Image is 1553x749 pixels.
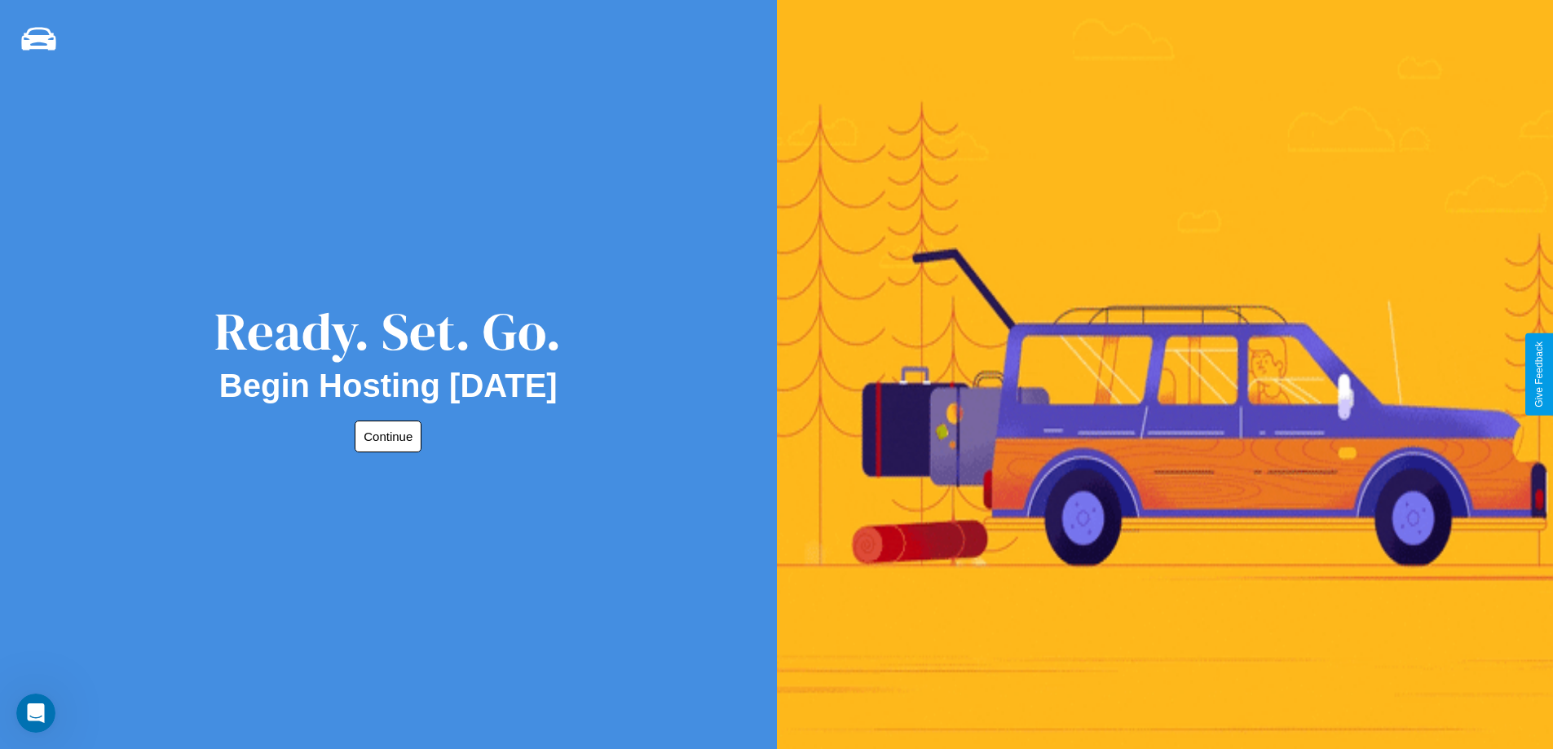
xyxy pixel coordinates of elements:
iframe: Intercom live chat [16,694,55,733]
h2: Begin Hosting [DATE] [219,368,558,404]
div: Ready. Set. Go. [214,295,562,368]
div: Give Feedback [1533,341,1545,408]
button: Continue [355,421,421,452]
